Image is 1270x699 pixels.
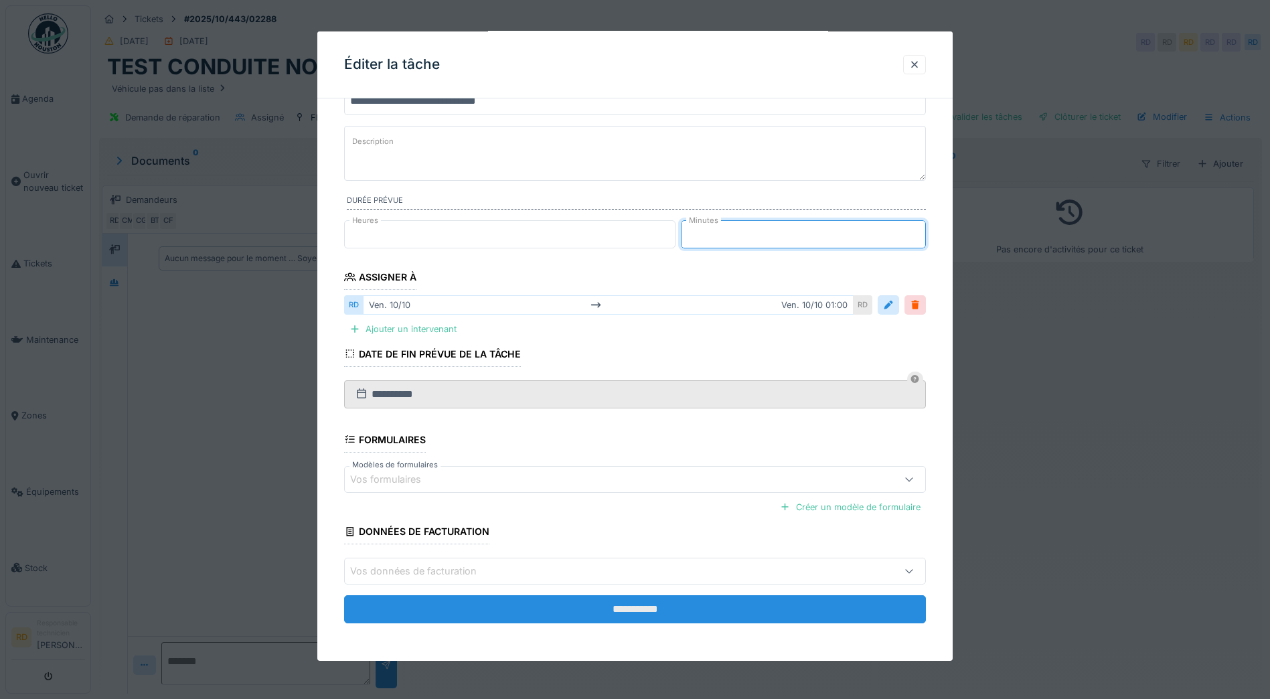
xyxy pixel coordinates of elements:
[350,472,440,487] div: Vos formulaires
[775,498,926,516] div: Créer un modèle de formulaire
[347,195,926,210] label: Durée prévue
[349,215,381,226] label: Heures
[344,430,426,453] div: Formulaires
[363,295,854,315] div: ven. 10/10 ven. 10/10 01:00
[344,522,489,544] div: Données de facturation
[349,133,396,150] label: Description
[854,295,872,315] div: RD
[344,295,363,315] div: RD
[344,267,416,290] div: Assigner à
[344,56,440,73] h3: Éditer la tâche
[350,564,495,578] div: Vos données de facturation
[344,320,462,338] div: Ajouter un intervenant
[344,344,521,367] div: Date de fin prévue de la tâche
[686,215,721,226] label: Minutes
[349,459,441,471] label: Modèles de formulaires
